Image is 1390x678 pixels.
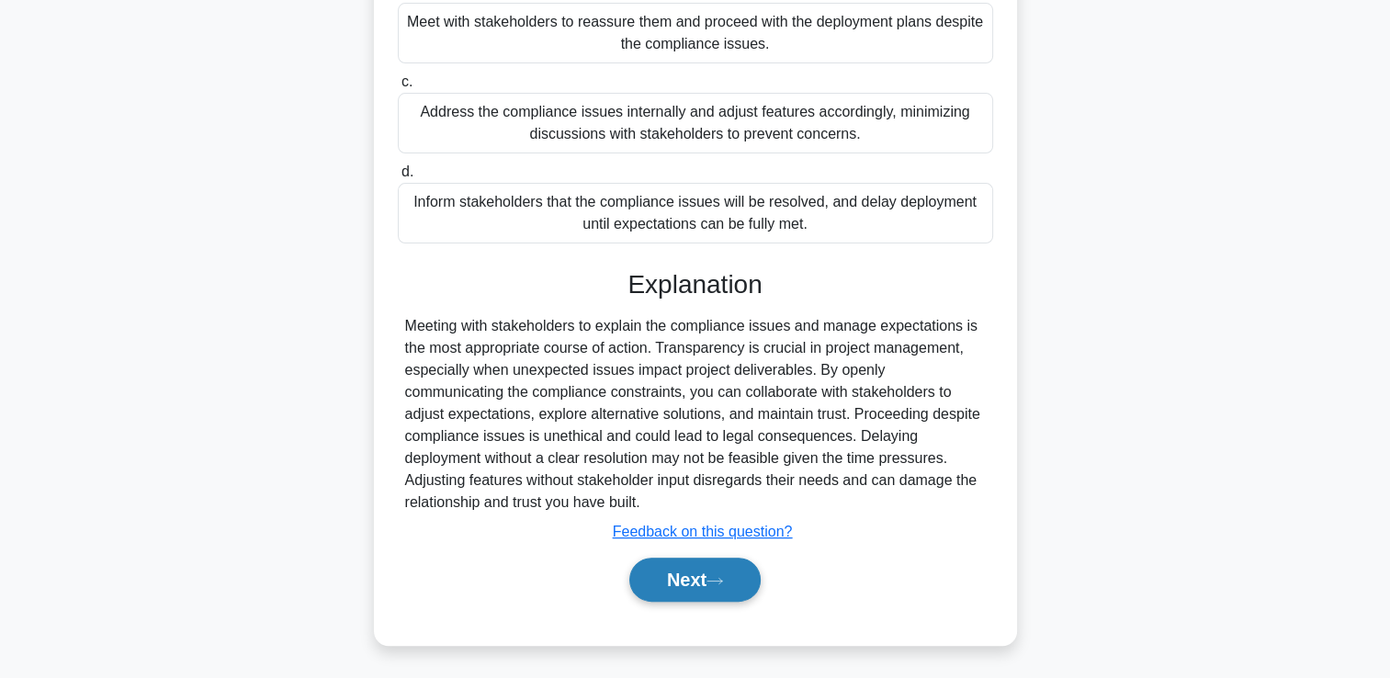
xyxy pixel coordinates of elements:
span: c. [401,73,412,89]
h3: Explanation [409,269,982,300]
button: Next [629,558,761,602]
a: Feedback on this question? [613,524,793,539]
div: Meeting with stakeholders to explain the compliance issues and manage expectations is the most ap... [405,315,986,514]
span: d. [401,164,413,179]
div: Inform stakeholders that the compliance issues will be resolved, and delay deployment until expec... [398,183,993,243]
div: Address the compliance issues internally and adjust features accordingly, minimizing discussions ... [398,93,993,153]
div: Meet with stakeholders to reassure them and proceed with the deployment plans despite the complia... [398,3,993,63]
